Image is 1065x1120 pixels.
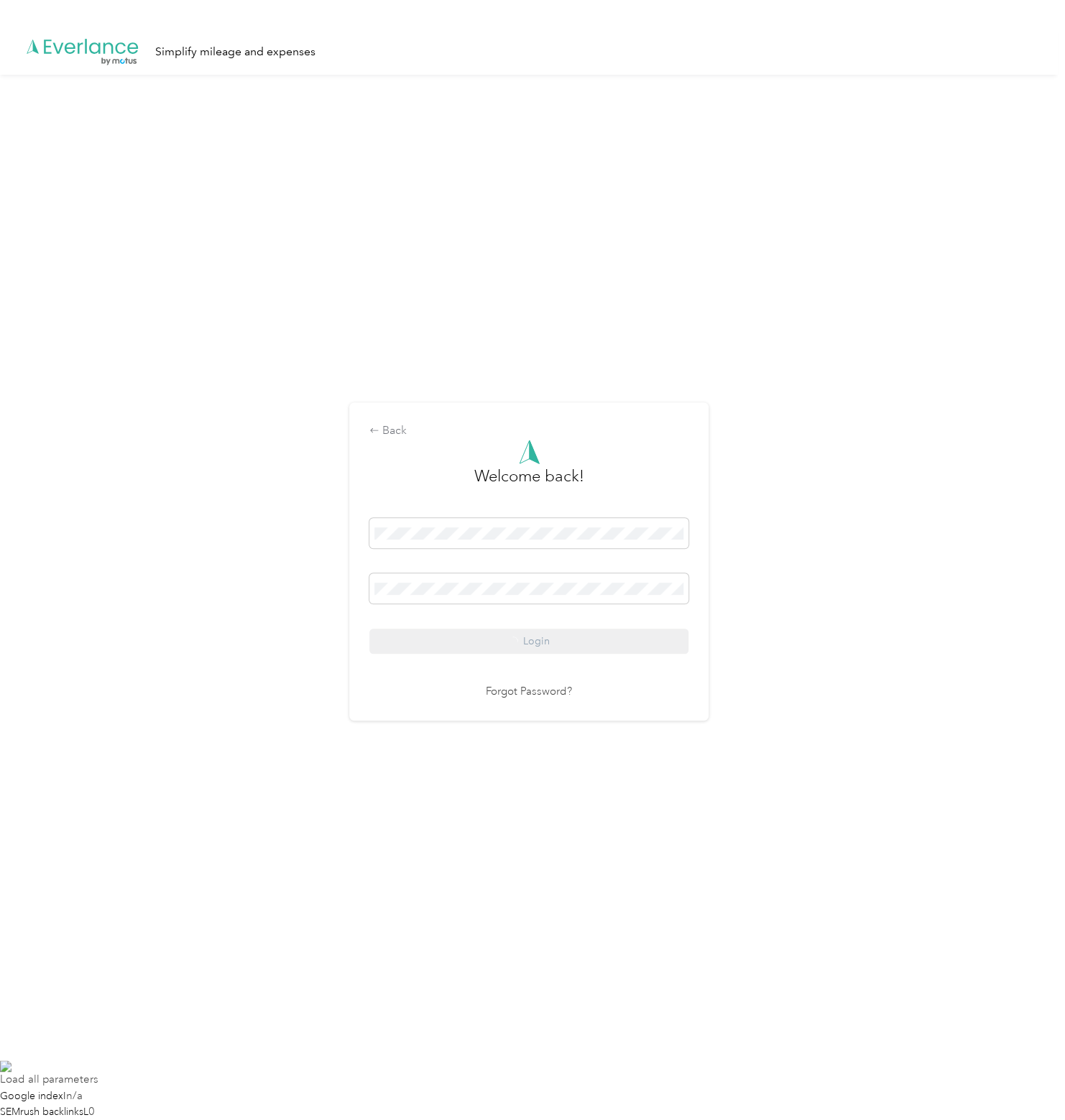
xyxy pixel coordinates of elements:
[486,684,572,700] a: Forgot Password?
[63,1090,66,1102] span: I
[88,1105,95,1119] a: 0
[83,1106,88,1118] span: L
[474,464,584,503] h3: greeting
[369,422,688,440] div: Back
[155,43,315,61] div: Simplify mileage and expenses
[66,1089,83,1103] a: n/a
